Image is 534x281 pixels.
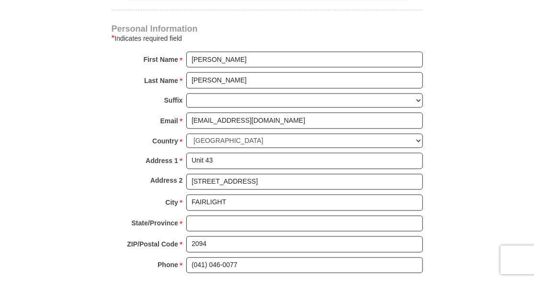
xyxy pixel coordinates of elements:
h4: Personal Information [112,25,423,33]
strong: Address 2 [150,174,183,187]
div: Indicates required field [112,33,423,44]
strong: City [165,196,178,210]
strong: Phone [158,258,178,272]
strong: Address 1 [146,154,178,168]
strong: First Name [144,53,178,66]
strong: Last Name [144,74,178,87]
strong: Email [160,114,178,128]
strong: Suffix [164,94,183,107]
strong: ZIP/Postal Code [127,238,178,251]
strong: Country [152,135,178,148]
strong: State/Province [132,217,178,230]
